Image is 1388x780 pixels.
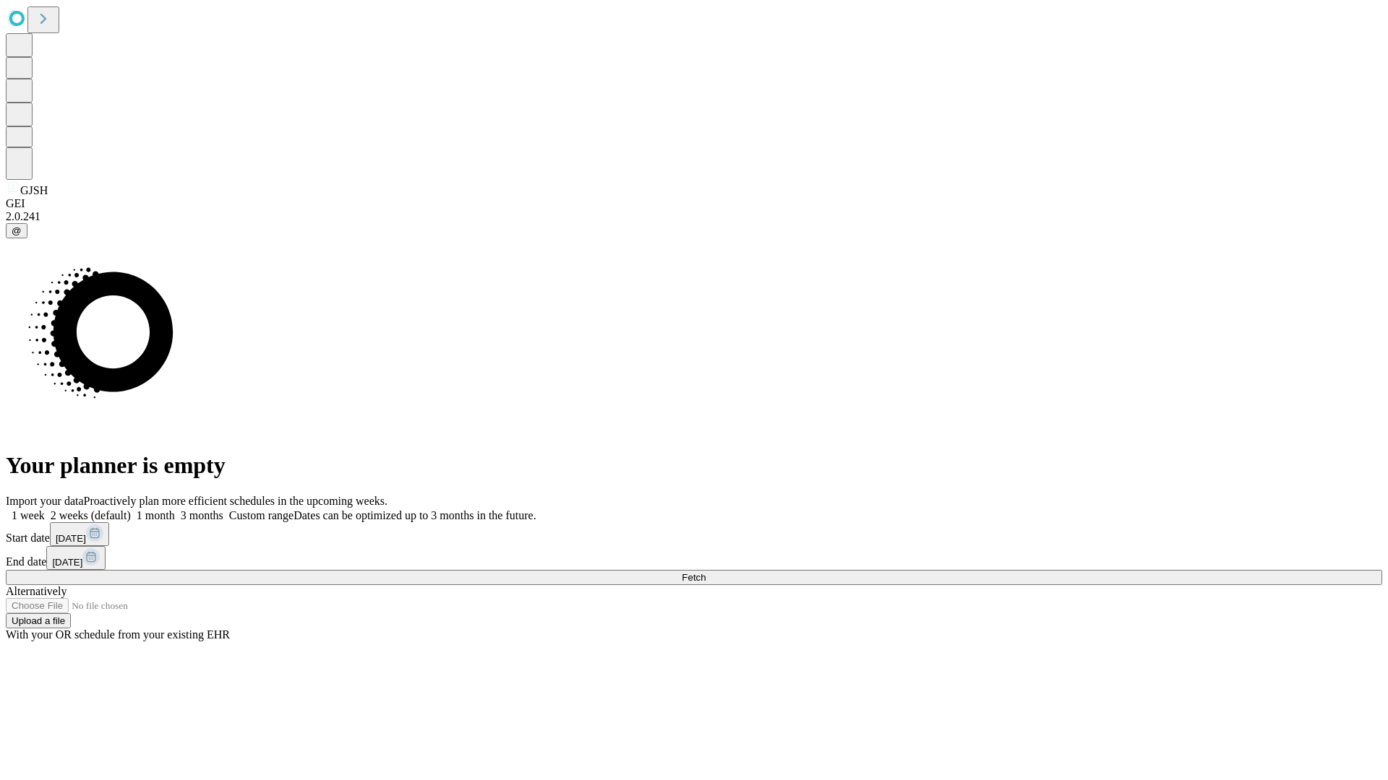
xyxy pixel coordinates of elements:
span: Dates can be optimized up to 3 months in the future. [294,509,536,521]
span: Fetch [682,572,706,583]
span: Custom range [229,509,294,521]
span: 2 weeks (default) [51,509,131,521]
span: Alternatively [6,585,67,597]
span: 1 month [137,509,175,521]
button: Fetch [6,570,1382,585]
div: End date [6,546,1382,570]
button: [DATE] [50,522,109,546]
span: [DATE] [52,557,82,568]
span: Import your data [6,495,84,507]
span: GJSH [20,184,48,196]
span: 1 week [12,509,45,521]
span: With your OR schedule from your existing EHR [6,628,230,641]
span: @ [12,225,22,236]
button: @ [6,223,27,238]
div: Start date [6,522,1382,546]
span: Proactively plan more efficient schedules in the upcoming weeks. [84,495,387,507]
div: GEI [6,197,1382,210]
button: [DATE] [46,546,106,570]
button: Upload a file [6,613,71,628]
h1: Your planner is empty [6,452,1382,479]
span: [DATE] [56,533,86,544]
div: 2.0.241 [6,210,1382,223]
span: 3 months [181,509,223,521]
